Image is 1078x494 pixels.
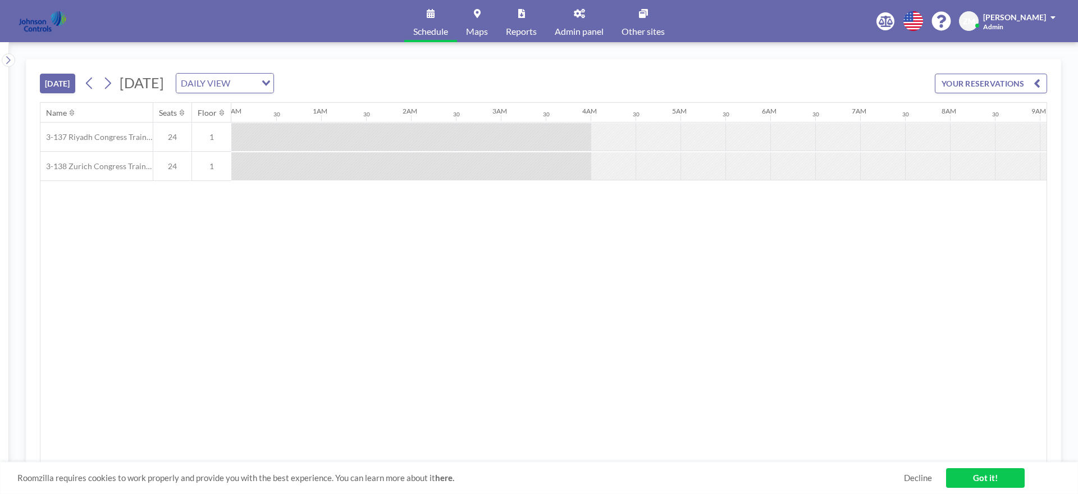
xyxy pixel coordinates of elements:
[176,74,273,93] div: Search for option
[723,111,729,118] div: 30
[492,107,507,115] div: 3AM
[983,12,1046,22] span: [PERSON_NAME]
[466,27,488,36] span: Maps
[192,161,231,171] span: 1
[18,10,67,33] img: organization-logo
[40,161,153,171] span: 3-138 Zurich Congress Training Room
[983,22,1003,31] span: Admin
[40,74,75,93] button: [DATE]
[234,76,255,90] input: Search for option
[120,74,164,91] span: [DATE]
[506,27,537,36] span: Reports
[992,111,999,118] div: 30
[812,111,819,118] div: 30
[313,107,327,115] div: 1AM
[273,111,280,118] div: 30
[904,473,932,483] a: Decline
[942,107,956,115] div: 8AM
[582,107,597,115] div: 4AM
[159,108,177,118] div: Seats
[153,132,191,142] span: 24
[762,107,776,115] div: 6AM
[17,473,904,483] span: Roomzilla requires cookies to work properly and provide you with the best experience. You can lea...
[622,27,665,36] span: Other sites
[363,111,370,118] div: 30
[852,107,866,115] div: 7AM
[153,161,191,171] span: 24
[946,468,1025,488] a: Got it!
[198,108,217,118] div: Floor
[435,473,454,483] a: here.
[633,111,640,118] div: 30
[963,16,975,26] span: ZM
[46,108,67,118] div: Name
[555,27,604,36] span: Admin panel
[543,111,550,118] div: 30
[453,111,460,118] div: 30
[403,107,417,115] div: 2AM
[935,74,1047,93] button: YOUR RESERVATIONS
[672,107,687,115] div: 5AM
[179,76,232,90] span: DAILY VIEW
[413,27,448,36] span: Schedule
[192,132,231,142] span: 1
[902,111,909,118] div: 30
[1031,107,1046,115] div: 9AM
[223,107,241,115] div: 12AM
[40,132,153,142] span: 3-137 Riyadh Congress Training Room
